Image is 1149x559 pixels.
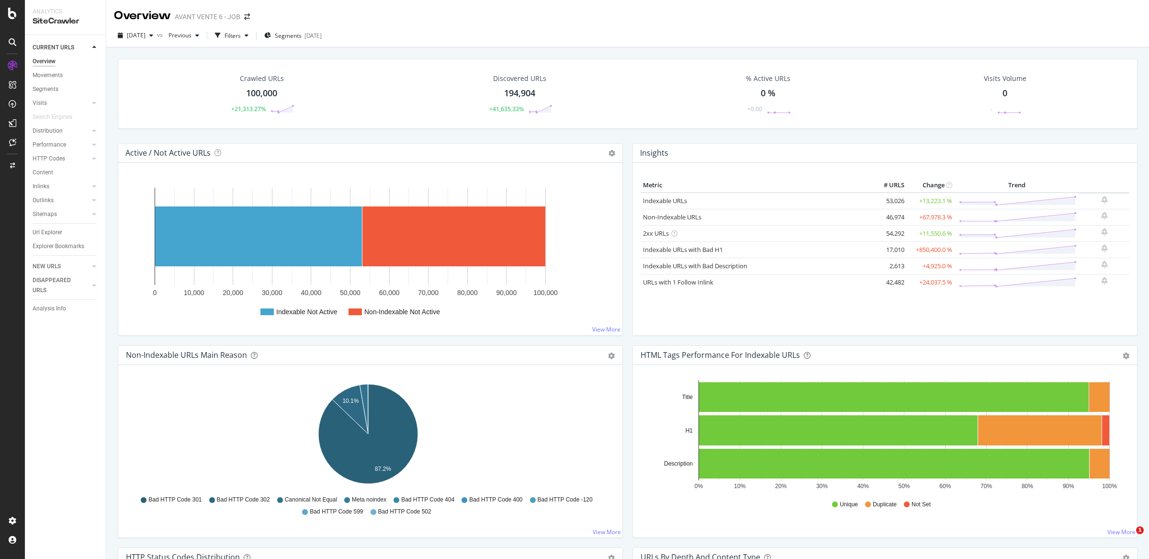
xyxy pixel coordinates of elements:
svg: A chart. [126,380,610,491]
th: Trend [955,178,1079,193]
span: Bad HTTP Code 301 [148,496,202,504]
div: 0 [1003,87,1007,100]
div: SiteCrawler [33,16,98,27]
text: Non-Indexable Not Active [364,308,440,316]
text: Indexable Not Active [276,308,338,316]
text: 40,000 [301,289,321,297]
div: bell-plus [1101,261,1108,268]
text: 0% [695,483,703,490]
text: 20,000 [223,289,243,297]
text: 60,000 [379,289,400,297]
text: 50% [898,483,910,490]
a: NEW URLS [33,262,90,272]
td: 54,292 [868,225,907,241]
div: Analytics [33,8,98,16]
span: Segments [275,32,302,40]
div: Discovered URLs [493,74,546,83]
a: DISAPPEARED URLS [33,275,90,296]
text: 30,000 [262,289,282,297]
span: Bad HTTP Code 404 [401,496,454,504]
span: Duplicate [873,501,897,509]
button: [DATE] [114,28,157,43]
span: Bad HTTP Code 302 [217,496,270,504]
div: CURRENT URLS [33,43,74,53]
a: Performance [33,140,90,150]
div: 194,904 [504,87,535,100]
td: 17,010 [868,241,907,258]
td: +850,400.0 % [907,241,955,258]
text: 80,000 [457,289,478,297]
div: bell-plus [1101,244,1108,252]
span: Not Set [912,501,931,509]
a: CURRENT URLS [33,43,90,53]
text: 50,000 [340,289,360,297]
div: gear [608,353,615,359]
div: Crawled URLs [240,74,284,83]
td: +13,223.1 % [907,193,955,209]
a: Non-Indexable URLs [643,213,701,221]
div: bell-plus [1101,277,1108,285]
div: Outlinks [33,195,54,205]
a: Analysis Info [33,304,99,314]
div: bell-plus [1101,228,1108,236]
div: Analysis Info [33,304,66,314]
a: Url Explorer [33,228,99,238]
div: Content [33,168,53,178]
div: HTML Tags Performance for Indexable URLs [641,350,800,360]
a: Search Engines [33,112,82,122]
iframe: Intercom live chat [1116,526,1139,549]
div: Movements [33,70,63,80]
td: +24,037.5 % [907,274,955,290]
td: 46,974 [868,209,907,225]
div: [DATE] [304,32,322,40]
div: Overview [33,57,56,67]
text: 90% [1063,483,1074,490]
span: 1 [1136,526,1144,534]
a: Outlinks [33,195,90,205]
text: 100% [1102,483,1117,490]
div: gear [1123,353,1129,359]
text: 100,000 [533,289,558,297]
text: H1 [686,427,693,434]
td: 42,482 [868,274,907,290]
button: Filters [211,28,252,43]
span: Bad HTTP Code 400 [469,496,522,504]
div: bell-plus [1101,196,1108,204]
div: Sitemaps [33,209,57,219]
i: Options [608,150,615,157]
a: HTTP Codes [33,154,90,164]
div: Segments [33,84,58,94]
span: vs [157,31,165,39]
text: 40% [857,483,869,490]
th: Metric [641,178,868,193]
text: Description [664,460,693,467]
div: Overview [114,8,171,24]
a: View More [592,325,620,333]
button: Segments[DATE] [260,28,326,43]
text: 30% [816,483,828,490]
a: Indexable URLs with Bad Description [643,262,747,270]
text: 10,000 [184,289,204,297]
div: 0 % [761,87,776,100]
div: AVANT VENTE 6 - JOB [175,12,240,22]
a: Overview [33,57,99,67]
span: Previous [165,31,191,39]
div: Performance [33,140,66,150]
text: 10% [734,483,745,490]
div: 100,000 [246,87,277,100]
text: 70% [980,483,992,490]
span: Bad HTTP Code 502 [378,508,431,516]
div: - [991,105,992,113]
text: 87.2% [375,466,391,472]
div: bell-plus [1101,212,1108,219]
div: Non-Indexable URLs Main Reason [126,350,247,360]
button: Previous [165,28,203,43]
td: 2,613 [868,258,907,274]
th: # URLS [868,178,907,193]
div: +41,635.33% [489,105,524,113]
text: 90,000 [496,289,517,297]
svg: A chart. [641,380,1125,491]
h4: Active / Not Active URLs [125,147,211,160]
a: Content [33,168,99,178]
